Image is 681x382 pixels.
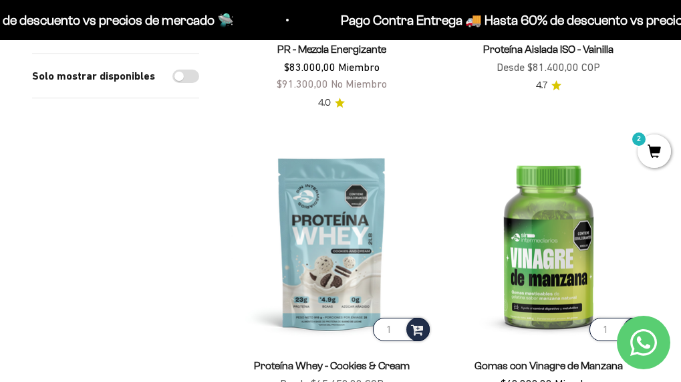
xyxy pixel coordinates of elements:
a: Gomas con Vinagre de Manzana [474,360,623,371]
span: No Miembro [331,78,387,90]
label: Solo mostrar disponibles [32,68,155,85]
a: Proteína Whey - Cookies & Cream [254,360,410,371]
span: 4.0 [318,96,331,110]
a: 2 [638,145,671,160]
span: $83.000,00 [284,61,335,73]
a: PR - Mezcla Energizante [277,43,386,55]
span: 4.7 [536,78,547,93]
span: Miembro [338,61,380,73]
a: Proteína Aislada ISO - Vainilla [483,43,614,55]
a: 4.74.7 de 5.0 estrellas [536,78,561,93]
mark: 2 [631,131,647,147]
sale-price: Desde $81.400,00 COP [497,59,600,76]
span: $91.300,00 [277,78,328,90]
a: 4.04.0 de 5.0 estrellas [318,96,345,110]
